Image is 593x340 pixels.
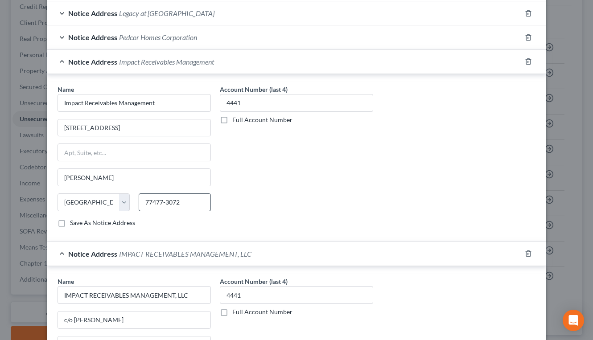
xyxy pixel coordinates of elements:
[68,9,117,17] span: Notice Address
[232,307,292,316] label: Full Account Number
[220,286,373,304] input: XXXX
[58,278,74,285] span: Name
[58,86,74,93] span: Name
[220,277,288,286] label: Account Number (last 4)
[58,286,211,304] input: Search by name...
[58,144,210,161] input: Apt, Suite, etc...
[119,9,214,17] span: Legacy at [GEOGRAPHIC_DATA]
[220,85,288,94] label: Account Number (last 4)
[119,33,197,41] span: Pedcor Homes Corporation
[58,311,210,328] input: Enter address...
[232,115,292,124] label: Full Account Number
[563,310,584,331] div: Open Intercom Messenger
[220,94,373,112] input: XXXX
[58,94,211,112] input: Search by name...
[68,250,117,258] span: Notice Address
[119,250,251,258] span: IMPACT RECEIVABLES MANAGEMENT, LLC
[139,193,211,211] input: Enter zip..
[58,169,210,186] input: Enter city...
[70,218,135,227] label: Save As Notice Address
[68,57,117,66] span: Notice Address
[68,33,117,41] span: Notice Address
[58,119,210,136] input: Enter address...
[119,57,214,66] span: Impact Receivables Management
